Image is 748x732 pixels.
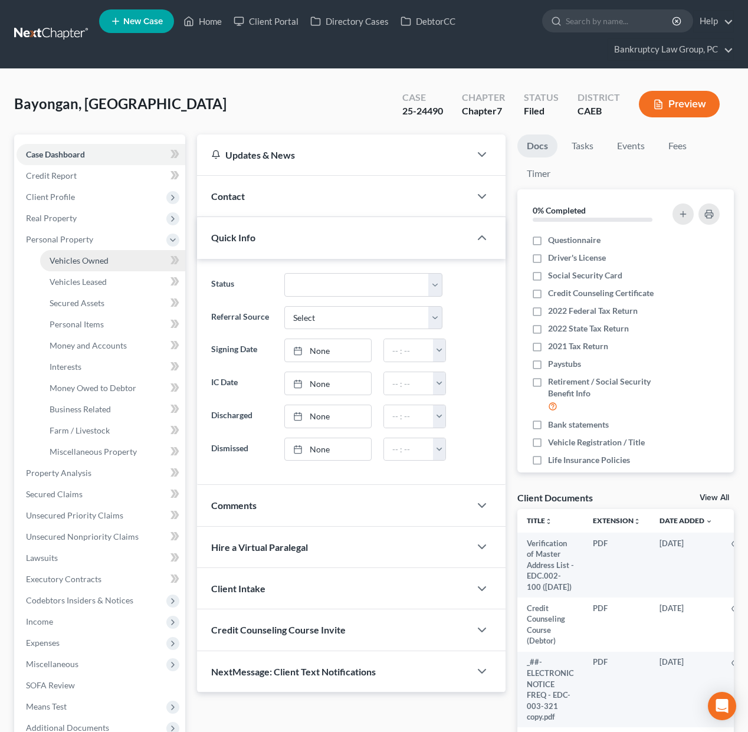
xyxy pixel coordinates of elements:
a: Property Analysis [17,462,185,484]
span: Credit Counseling Certificate [548,287,654,299]
span: 2022 Federal Tax Return [548,305,638,317]
a: Farm / Livestock [40,420,185,441]
div: Filed [524,104,559,118]
span: Quick Info [211,232,255,243]
span: Credit Report [26,170,77,180]
span: Social Security Card [548,270,622,281]
a: Extensionunfold_more [593,516,641,525]
span: Contact [211,191,245,202]
td: _##-ELECTRONIC NOTICE FREQ - EDC-003-321 copy.pdf [517,652,583,728]
a: Secured Assets [40,293,185,314]
a: None [285,405,371,428]
span: Expenses [26,638,60,648]
a: Titleunfold_more [527,516,552,525]
a: Client Portal [228,11,304,32]
a: Credit Report [17,165,185,186]
a: Home [178,11,228,32]
span: 7 [497,105,502,116]
span: Case Dashboard [26,149,85,159]
span: Unsecured Priority Claims [26,510,123,520]
td: PDF [583,652,650,728]
a: Directory Cases [304,11,395,32]
span: Client Profile [26,192,75,202]
a: SOFA Review [17,675,185,696]
span: Farm / Livestock [50,425,110,435]
span: Money Owed to Debtor [50,383,136,393]
label: Discharged [205,405,278,428]
span: Miscellaneous Property [50,447,137,457]
label: Referral Source [205,306,278,330]
span: 2022 State Tax Return [548,323,629,334]
a: Business Related [40,399,185,420]
i: unfold_more [634,518,641,525]
a: Docs [517,134,557,157]
td: [DATE] [650,598,722,652]
i: unfold_more [545,518,552,525]
span: Bayongan, [GEOGRAPHIC_DATA] [14,95,227,112]
a: DebtorCC [395,11,461,32]
a: Unsecured Priority Claims [17,505,185,526]
a: Case Dashboard [17,144,185,165]
a: View All [700,494,729,502]
td: [DATE] [650,533,722,598]
a: Secured Claims [17,484,185,505]
a: Timer [517,162,560,185]
input: -- : -- [384,372,434,395]
span: Executory Contracts [26,574,101,584]
a: None [285,438,371,461]
label: Signing Date [205,339,278,362]
span: 2021 Tax Return [548,340,608,352]
a: Events [608,134,654,157]
td: PDF [583,598,650,652]
span: Paystubs [548,358,581,370]
span: Hire a Virtual Paralegal [211,541,308,553]
span: New Case [123,17,163,26]
label: Dismissed [205,438,278,461]
div: District [578,91,620,104]
span: Bank statements [548,419,609,431]
a: Vehicles Leased [40,271,185,293]
td: Verification of Master Address List - EDC.002-100 ([DATE]) [517,533,583,598]
input: -- : -- [384,339,434,362]
a: Bankruptcy Law Group, PC [608,39,733,60]
div: Updates & News [211,149,456,161]
span: Credit Counseling Course Invite [211,624,346,635]
label: IC Date [205,372,278,395]
span: Client Intake [211,583,265,594]
a: Executory Contracts [17,569,185,590]
strong: 0% Completed [533,205,586,215]
span: Comments [211,500,257,511]
a: Tasks [562,134,603,157]
div: CAEB [578,104,620,118]
a: Money and Accounts [40,335,185,356]
span: Retirement / Social Security Benefit Info [548,376,670,399]
span: Miscellaneous [26,659,78,669]
a: Money Owed to Debtor [40,378,185,399]
a: Lawsuits [17,547,185,569]
a: Unsecured Nonpriority Claims [17,526,185,547]
span: Business Related [50,404,111,414]
a: Help [694,11,733,32]
span: Unsecured Nonpriority Claims [26,531,139,541]
div: Chapter [462,104,505,118]
label: Status [205,273,278,297]
span: Codebtors Insiders & Notices [26,595,133,605]
span: Money and Accounts [50,340,127,350]
button: Preview [639,91,720,117]
a: None [285,372,371,395]
div: Client Documents [517,491,593,504]
div: Status [524,91,559,104]
span: Questionnaire [548,234,601,246]
span: Driver's License [548,252,606,264]
span: Lawsuits [26,553,58,563]
a: Vehicles Owned [40,250,185,271]
span: Real Property [26,213,77,223]
input: -- : -- [384,438,434,461]
i: expand_more [706,518,713,525]
a: Date Added expand_more [660,516,713,525]
a: Fees [659,134,697,157]
a: Miscellaneous Property [40,441,185,462]
span: Personal Property [26,234,93,244]
span: Secured Claims [26,489,83,499]
span: SOFA Review [26,680,75,690]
